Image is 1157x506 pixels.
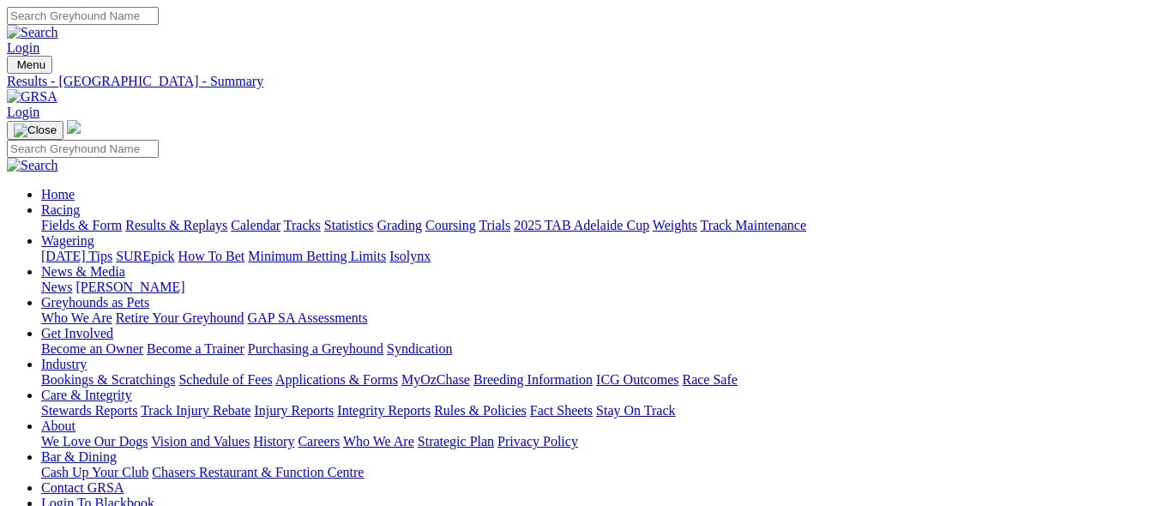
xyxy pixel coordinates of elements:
[41,249,1150,264] div: Wagering
[298,434,340,449] a: Careers
[377,218,422,232] a: Grading
[116,249,174,263] a: SUREpick
[147,341,244,356] a: Become a Trainer
[337,403,431,418] a: Integrity Reports
[284,218,321,232] a: Tracks
[497,434,578,449] a: Privacy Policy
[434,403,527,418] a: Rules & Policies
[701,218,806,232] a: Track Maintenance
[7,89,57,105] img: GRSA
[116,310,244,325] a: Retire Your Greyhound
[248,249,386,263] a: Minimum Betting Limits
[41,372,175,387] a: Bookings & Scratchings
[7,121,63,140] button: Toggle navigation
[473,372,593,387] a: Breeding Information
[41,341,1150,357] div: Get Involved
[653,218,697,232] a: Weights
[682,372,737,387] a: Race Safe
[41,419,75,433] a: About
[14,123,57,137] img: Close
[41,187,75,202] a: Home
[41,280,1150,295] div: News & Media
[530,403,593,418] a: Fact Sheets
[425,218,476,232] a: Coursing
[41,465,1150,480] div: Bar & Dining
[41,264,125,279] a: News & Media
[41,403,1150,419] div: Care & Integrity
[7,25,58,40] img: Search
[41,434,1150,449] div: About
[389,249,431,263] a: Isolynx
[41,295,149,310] a: Greyhounds as Pets
[231,218,280,232] a: Calendar
[41,218,122,232] a: Fields & Form
[178,372,272,387] a: Schedule of Fees
[178,249,245,263] a: How To Bet
[41,280,72,294] a: News
[387,341,452,356] a: Syndication
[152,465,364,479] a: Chasers Restaurant & Function Centre
[479,218,510,232] a: Trials
[41,202,80,217] a: Racing
[41,449,117,464] a: Bar & Dining
[596,403,675,418] a: Stay On Track
[41,480,124,495] a: Contact GRSA
[596,372,678,387] a: ICG Outcomes
[41,310,112,325] a: Who We Are
[41,326,113,340] a: Get Involved
[41,465,148,479] a: Cash Up Your Club
[248,341,383,356] a: Purchasing a Greyhound
[67,120,81,134] img: logo-grsa-white.png
[324,218,374,232] a: Statistics
[41,310,1150,326] div: Greyhounds as Pets
[75,280,184,294] a: [PERSON_NAME]
[7,7,159,25] input: Search
[17,58,45,71] span: Menu
[41,233,94,248] a: Wagering
[41,372,1150,388] div: Industry
[343,434,414,449] a: Who We Are
[41,249,112,263] a: [DATE] Tips
[418,434,494,449] a: Strategic Plan
[41,341,143,356] a: Become an Owner
[7,158,58,173] img: Search
[41,357,87,371] a: Industry
[7,56,52,74] button: Toggle navigation
[7,74,1150,89] a: Results - [GEOGRAPHIC_DATA] - Summary
[7,140,159,158] input: Search
[41,434,148,449] a: We Love Our Dogs
[7,40,39,55] a: Login
[514,218,649,232] a: 2025 TAB Adelaide Cup
[248,310,368,325] a: GAP SA Assessments
[7,105,39,119] a: Login
[253,434,294,449] a: History
[151,434,250,449] a: Vision and Values
[401,372,470,387] a: MyOzChase
[141,403,250,418] a: Track Injury Rebate
[254,403,334,418] a: Injury Reports
[275,372,398,387] a: Applications & Forms
[41,388,132,402] a: Care & Integrity
[125,218,227,232] a: Results & Replays
[41,218,1150,233] div: Racing
[41,403,137,418] a: Stewards Reports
